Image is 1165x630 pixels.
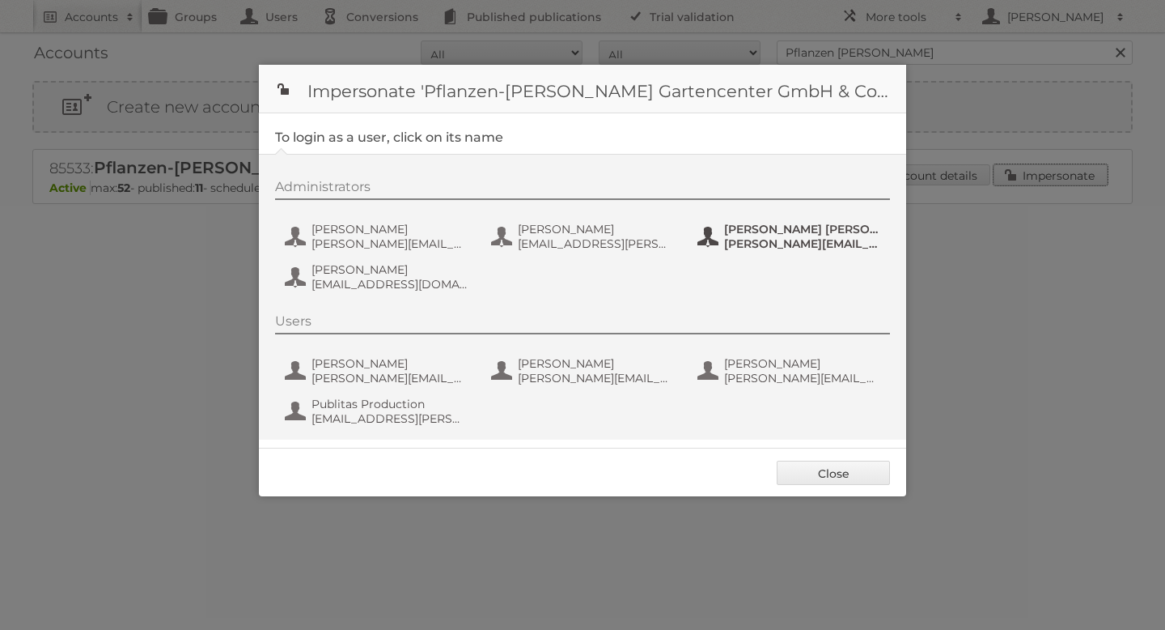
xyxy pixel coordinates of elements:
[724,371,881,385] span: [PERSON_NAME][EMAIL_ADDRESS][PERSON_NAME][DOMAIN_NAME]
[311,277,468,292] span: [EMAIL_ADDRESS][DOMAIN_NAME][PERSON_NAME]
[311,236,468,251] span: [PERSON_NAME][EMAIL_ADDRESS][PERSON_NAME][DOMAIN_NAME][PERSON_NAME]
[311,222,468,236] span: [PERSON_NAME]
[283,261,473,293] button: [PERSON_NAME] [EMAIL_ADDRESS][DOMAIN_NAME][PERSON_NAME]
[259,65,906,113] h1: Impersonate 'Pflanzen-[PERSON_NAME] Gartencenter GmbH & Co. KG'
[518,371,675,385] span: [PERSON_NAME][EMAIL_ADDRESS][PERSON_NAME][DOMAIN_NAME][PERSON_NAME]
[275,179,890,200] div: Administrators
[275,313,890,334] div: Users
[311,397,468,411] span: Publitas Production
[777,461,890,485] a: Close
[696,355,886,387] button: [PERSON_NAME] [PERSON_NAME][EMAIL_ADDRESS][PERSON_NAME][DOMAIN_NAME]
[283,220,473,253] button: [PERSON_NAME] [PERSON_NAME][EMAIL_ADDRESS][PERSON_NAME][DOMAIN_NAME][PERSON_NAME]
[518,356,675,371] span: [PERSON_NAME]
[724,222,881,236] span: [PERSON_NAME] [PERSON_NAME]
[724,356,881,371] span: [PERSON_NAME]
[283,395,473,428] button: Publitas Production [EMAIL_ADDRESS][PERSON_NAME][DOMAIN_NAME]
[518,236,675,251] span: [EMAIL_ADDRESS][PERSON_NAME][DOMAIN_NAME][PERSON_NAME]
[275,130,503,145] legend: To login as a user, click on its name
[311,262,468,277] span: [PERSON_NAME]
[489,355,680,387] button: [PERSON_NAME] [PERSON_NAME][EMAIL_ADDRESS][PERSON_NAME][DOMAIN_NAME][PERSON_NAME]
[489,220,680,253] button: [PERSON_NAME] [EMAIL_ADDRESS][PERSON_NAME][DOMAIN_NAME][PERSON_NAME]
[311,411,468,426] span: [EMAIL_ADDRESS][PERSON_NAME][DOMAIN_NAME]
[311,371,468,385] span: [PERSON_NAME][EMAIL_ADDRESS][PERSON_NAME][DOMAIN_NAME][PERSON_NAME]
[283,355,473,387] button: [PERSON_NAME] [PERSON_NAME][EMAIL_ADDRESS][PERSON_NAME][DOMAIN_NAME][PERSON_NAME]
[518,222,675,236] span: [PERSON_NAME]
[696,220,886,253] button: [PERSON_NAME] [PERSON_NAME] [PERSON_NAME][EMAIL_ADDRESS][PERSON_NAME][DOMAIN_NAME][PERSON_NAME]
[724,236,881,251] span: [PERSON_NAME][EMAIL_ADDRESS][PERSON_NAME][DOMAIN_NAME][PERSON_NAME]
[311,356,468,371] span: [PERSON_NAME]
